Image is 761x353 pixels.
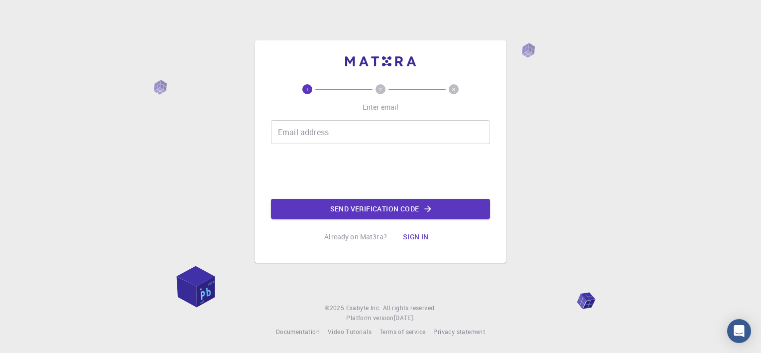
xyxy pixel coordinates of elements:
[727,319,751,343] div: Open Intercom Messenger
[380,328,425,336] span: Terms of service
[325,303,346,313] span: © 2025
[433,327,485,337] a: Privacy statement
[380,327,425,337] a: Terms of service
[271,199,490,219] button: Send verification code
[276,328,320,336] span: Documentation
[346,304,381,312] span: Exabyte Inc.
[346,303,381,313] a: Exabyte Inc.
[452,86,455,93] text: 3
[379,86,382,93] text: 2
[324,232,387,242] p: Already on Mat3ra?
[394,313,415,323] a: [DATE].
[383,303,436,313] span: All rights reserved.
[276,327,320,337] a: Documentation
[394,314,415,322] span: [DATE] .
[395,227,437,247] button: Sign in
[306,86,309,93] text: 1
[363,102,399,112] p: Enter email
[328,328,372,336] span: Video Tutorials
[346,313,393,323] span: Platform version
[433,328,485,336] span: Privacy statement
[328,327,372,337] a: Video Tutorials
[305,152,456,191] iframe: reCAPTCHA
